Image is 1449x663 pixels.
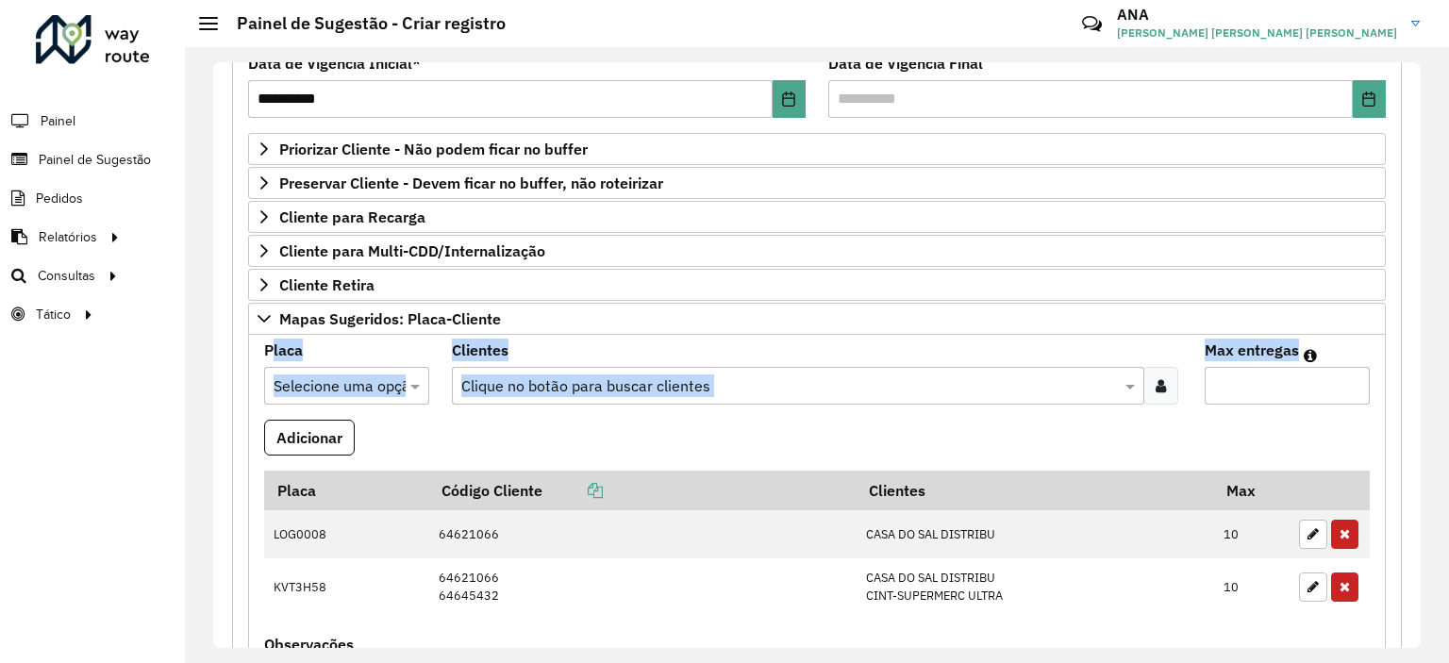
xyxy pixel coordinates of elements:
span: Painel [41,111,75,131]
span: Cliente para Recarga [279,209,425,224]
td: 10 [1214,558,1290,614]
h3: ANA [1117,6,1397,24]
label: Data de Vigência Final [828,52,983,75]
th: Código Cliente [429,471,857,510]
td: LOG0008 [264,510,429,559]
label: Clientes [452,339,508,361]
span: Consultas [38,266,95,286]
a: Mapas Sugeridos: Placa-Cliente [248,303,1386,335]
a: Cliente para Multi-CDD/Internalização [248,235,1386,267]
th: Max [1214,471,1290,510]
label: Placa [264,339,303,361]
a: Contato Rápido [1072,4,1112,44]
span: Painel de Sugestão [39,150,151,170]
span: Mapas Sugeridos: Placa-Cliente [279,311,501,326]
span: Relatórios [39,227,97,247]
a: Priorizar Cliente - Não podem ficar no buffer [248,133,1386,165]
span: Preservar Cliente - Devem ficar no buffer, não roteirizar [279,175,663,191]
th: Clientes [857,471,1214,510]
span: [PERSON_NAME] [PERSON_NAME] [PERSON_NAME] [1117,25,1397,41]
a: Preservar Cliente - Devem ficar no buffer, não roteirizar [248,167,1386,199]
span: Cliente para Multi-CDD/Internalização [279,243,545,258]
em: Máximo de clientes que serão colocados na mesma rota com os clientes informados [1304,348,1317,363]
span: Cliente Retira [279,277,375,292]
label: Max entregas [1205,339,1299,361]
button: Choose Date [1353,80,1386,118]
a: Cliente Retira [248,269,1386,301]
a: Copiar [542,481,603,500]
td: KVT3H58 [264,558,429,614]
a: Cliente para Recarga [248,201,1386,233]
td: 64621066 [429,510,857,559]
td: 10 [1214,510,1290,559]
h2: Painel de Sugestão - Criar registro [218,13,506,34]
button: Choose Date [773,80,806,118]
label: Data de Vigência Inicial [248,52,421,75]
span: Pedidos [36,189,83,208]
td: CASA DO SAL DISTRIBU CINT-SUPERMERC ULTRA [857,558,1214,614]
label: Observações [264,633,354,655]
td: 64621066 64645432 [429,558,857,614]
span: Priorizar Cliente - Não podem ficar no buffer [279,141,588,157]
span: Tático [36,305,71,324]
button: Adicionar [264,420,355,456]
td: CASA DO SAL DISTRIBU [857,510,1214,559]
th: Placa [264,471,429,510]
